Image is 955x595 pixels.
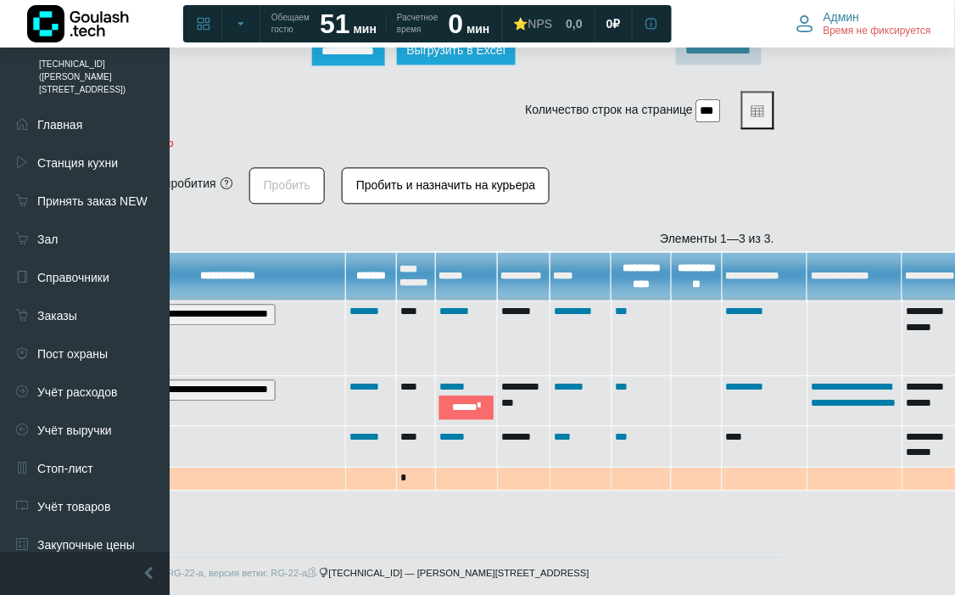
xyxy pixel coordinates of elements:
p: Поместите палец на сканер [42,138,774,150]
label: Количество строк на странице [526,102,694,120]
span: Админ [824,9,860,25]
span: Обещаем гостю [271,12,310,36]
span: 0 [606,16,613,31]
strong: 0 [449,8,464,39]
span: мин [466,22,489,36]
span: NPS [528,17,553,31]
button: Админ Время не фиксируется [786,6,941,42]
a: Обещаем гостю 51 мин Расчетное время 0 мин [261,8,500,39]
span: 0,0 [566,16,582,31]
span: ₽ [613,16,621,31]
a: ⭐NPS 0,0 [504,8,593,39]
a: 0 ₽ [596,8,631,39]
span: Время не фиксируется [824,25,931,38]
span: donatello RG-22-a, версия ветки: RG-22-a [126,569,320,579]
div: ⭐ [514,16,553,31]
img: Логотип компании Goulash.tech [27,5,129,42]
button: Пробить и назначить на курьера [342,168,550,205]
button: Пробить [249,168,325,205]
span: мин [354,22,377,36]
div: Элементы 1—3 из 3. [42,231,774,249]
button: Выгрузить в Excel [397,37,517,65]
span: Расчетное время [397,12,438,36]
strong: 51 [320,8,350,39]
